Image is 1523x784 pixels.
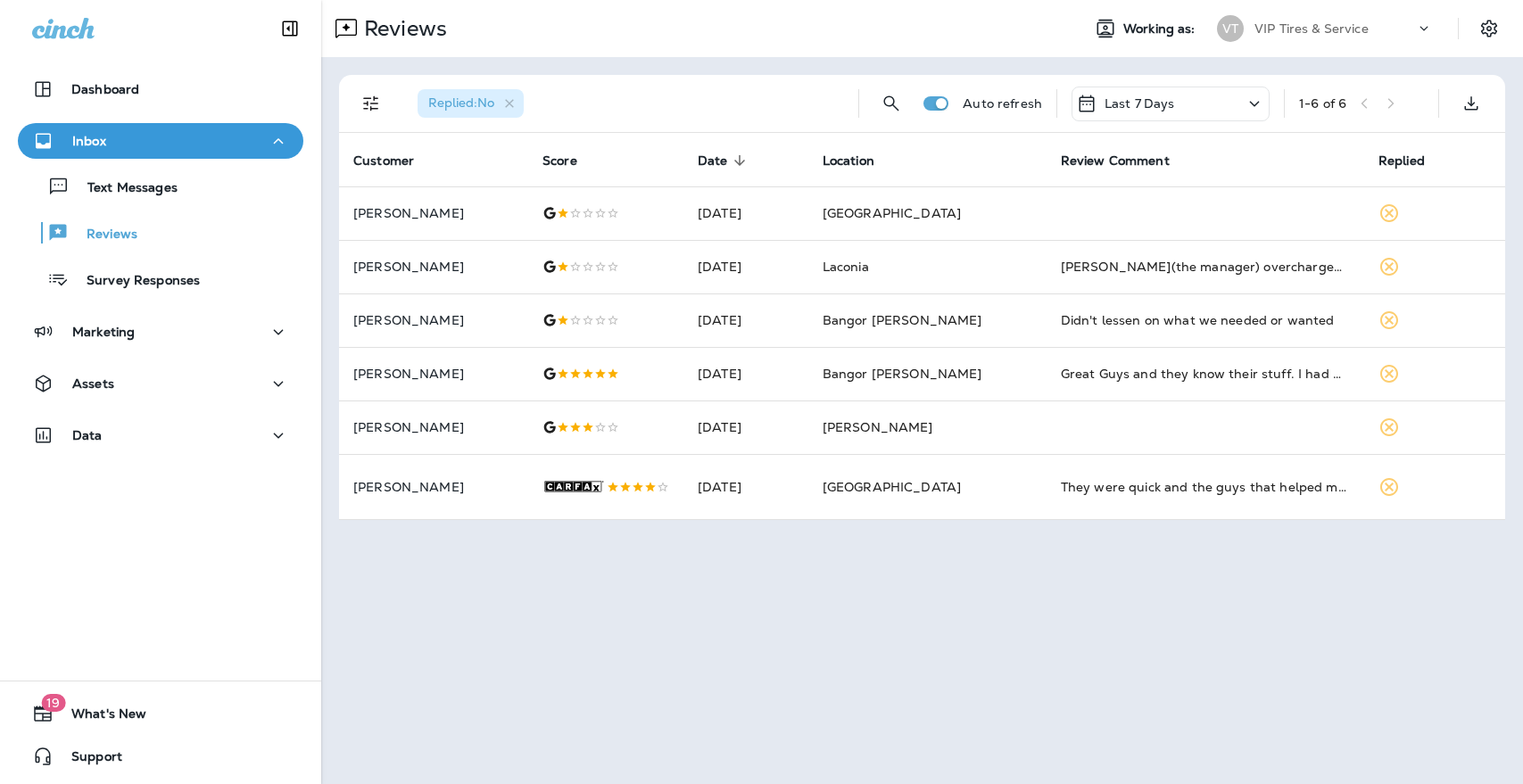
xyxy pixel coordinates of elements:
p: [PERSON_NAME] [353,313,514,327]
button: Reviews [18,214,303,252]
button: Search Reviews [873,86,909,121]
div: Replied:No [418,89,524,118]
td: [DATE] [683,400,808,454]
span: Location [823,153,898,169]
button: Export as CSV [1453,86,1489,121]
td: [DATE] [683,240,808,293]
div: Fitzroy(the manager) overcharged me for rear brakes, has done work on my car without contacting b... [1061,258,1350,276]
span: Customer [353,153,437,169]
button: Dashboard [18,71,303,107]
span: Date [698,153,751,169]
p: Auto refresh [963,96,1042,111]
span: Replied [1378,153,1448,169]
span: Working as: [1123,21,1199,37]
p: Assets [72,376,114,391]
span: Support [54,749,122,771]
p: Inbox [72,134,106,148]
td: [DATE] [683,347,808,400]
button: Assets [18,366,303,401]
button: Text Messages [18,168,303,205]
p: [PERSON_NAME] [353,420,514,434]
p: [PERSON_NAME] [353,480,514,494]
p: VIP Tires & Service [1254,21,1369,36]
span: Date [698,153,728,169]
div: Great Guys and they know their stuff. I had my head light lenses buffed. 60.00 and well worth it. [1061,365,1350,383]
span: [GEOGRAPHIC_DATA] [823,479,961,495]
span: Score [542,153,577,169]
span: Score [542,153,600,169]
span: Bangor [PERSON_NAME] [823,366,982,382]
div: 1 - 6 of 6 [1299,96,1346,111]
button: 19What's New [18,696,303,731]
span: What's New [54,706,146,728]
td: [DATE] [683,186,808,240]
span: Replied [1378,153,1425,169]
p: Last 7 Days [1105,96,1175,111]
span: 19 [41,694,65,712]
p: [PERSON_NAME] [353,367,514,381]
span: Replied : No [428,95,494,111]
p: Text Messages [70,180,178,197]
span: Bangor [PERSON_NAME] [823,312,982,328]
button: Settings [1473,12,1505,45]
span: Customer [353,153,414,169]
span: Laconia [823,259,869,275]
p: [PERSON_NAME] [353,260,514,274]
span: [GEOGRAPHIC_DATA] [823,205,961,221]
button: Inbox [18,123,303,159]
p: Reviews [69,227,137,243]
button: Support [18,739,303,774]
span: Review Comment [1061,153,1193,169]
button: Data [18,417,303,453]
p: Dashboard [71,82,139,96]
div: They were quick and the guys that helped me were very helpful and friendly. [1061,478,1350,496]
p: Survey Responses [69,273,200,290]
p: Marketing [72,325,135,339]
span: Location [823,153,874,169]
p: Data [72,428,103,442]
div: Didn't lessen on what we needed or wanted [1061,311,1350,329]
button: Filters [353,86,389,121]
button: Marketing [18,314,303,350]
button: Survey Responses [18,260,303,298]
button: Collapse Sidebar [265,11,315,46]
span: Review Comment [1061,153,1170,169]
td: [DATE] [683,293,808,347]
p: [PERSON_NAME] [353,206,514,220]
div: VT [1217,15,1244,42]
span: [PERSON_NAME] [823,419,933,435]
p: Reviews [357,15,447,42]
td: [DATE] [683,454,808,519]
